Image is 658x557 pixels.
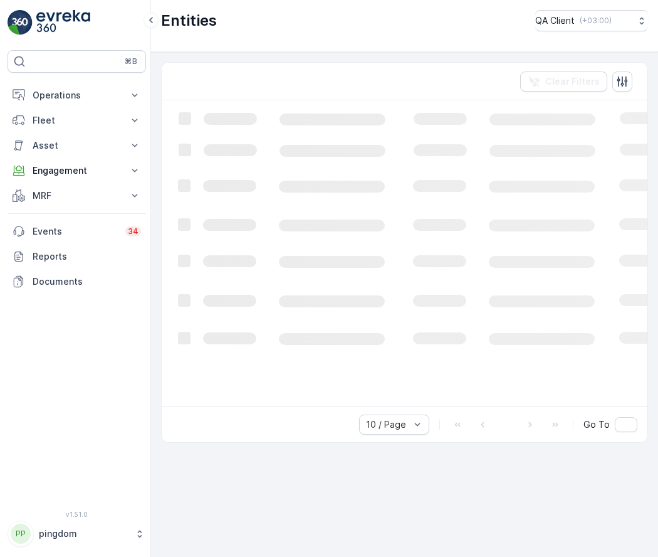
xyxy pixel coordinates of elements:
button: Operations [8,83,146,108]
p: MRF [33,189,121,202]
div: PP [11,524,31,544]
button: MRF [8,183,146,208]
p: Events [33,225,118,238]
p: ( +03:00 ) [580,16,612,26]
button: Engagement [8,158,146,183]
img: logo_light-DOdMpM7g.png [36,10,90,35]
button: QA Client(+03:00) [535,10,648,31]
p: pingdom [39,528,128,540]
a: Events34 [8,219,146,244]
img: logo [8,10,33,35]
p: Fleet [33,114,121,127]
p: Reports [33,250,141,263]
p: Engagement [33,164,121,177]
span: v 1.51.0 [8,511,146,518]
button: PPpingdom [8,521,146,547]
p: Documents [33,275,141,288]
button: Asset [8,133,146,158]
a: Reports [8,244,146,269]
p: QA Client [535,14,575,27]
p: ⌘B [125,56,137,66]
button: Fleet [8,108,146,133]
p: Operations [33,89,121,102]
p: 34 [128,226,138,236]
a: Documents [8,269,146,294]
p: Asset [33,139,121,152]
span: Go To [583,418,610,431]
button: Clear Filters [520,72,607,92]
p: Clear Filters [545,75,600,88]
p: Entities [161,11,217,31]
